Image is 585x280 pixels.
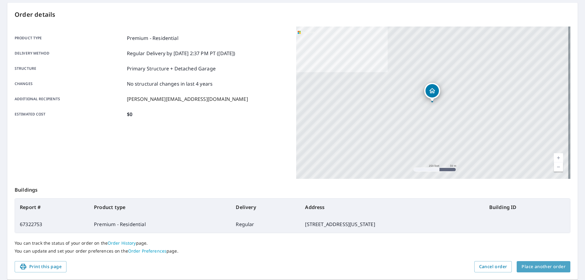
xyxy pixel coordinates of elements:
th: Product type [89,199,231,216]
p: No structural changes in last 4 years [127,80,213,87]
p: $0 [127,111,132,118]
p: Product type [15,34,124,42]
p: Primary Structure + Detached Garage [127,65,216,72]
span: Cancel order [479,263,507,271]
p: Regular Delivery by [DATE] 2:37 PM PT ([DATE]) [127,50,235,57]
th: Building ID [484,199,570,216]
td: [STREET_ADDRESS][US_STATE] [300,216,484,233]
th: Address [300,199,484,216]
a: Order History [108,240,136,246]
td: 67322753 [15,216,89,233]
a: Order Preferences [128,248,167,254]
span: Place another order [522,263,565,271]
th: Report # [15,199,89,216]
td: Premium - Residential [89,216,231,233]
button: Print this page [15,261,66,272]
a: Current Level 17, Zoom Out [554,162,563,172]
button: Cancel order [474,261,512,272]
p: Additional recipients [15,95,124,103]
td: Regular [231,216,300,233]
p: Buildings [15,179,570,198]
p: Changes [15,80,124,87]
p: Estimated cost [15,111,124,118]
button: Place another order [517,261,570,272]
p: Order details [15,10,570,19]
th: Delivery [231,199,300,216]
p: [PERSON_NAME][EMAIL_ADDRESS][DOMAIN_NAME] [127,95,248,103]
span: Print this page [20,263,62,271]
p: Structure [15,65,124,72]
p: Delivery method [15,50,124,57]
p: Premium - Residential [127,34,178,42]
p: You can track the status of your order on the page. [15,240,570,246]
div: Dropped pin, building 1, Residential property, 5906 NW Hilltop Rd Kansas City, MO 64151 [424,83,440,102]
p: You can update and set your order preferences on the page. [15,248,570,254]
a: Current Level 17, Zoom In [554,153,563,162]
